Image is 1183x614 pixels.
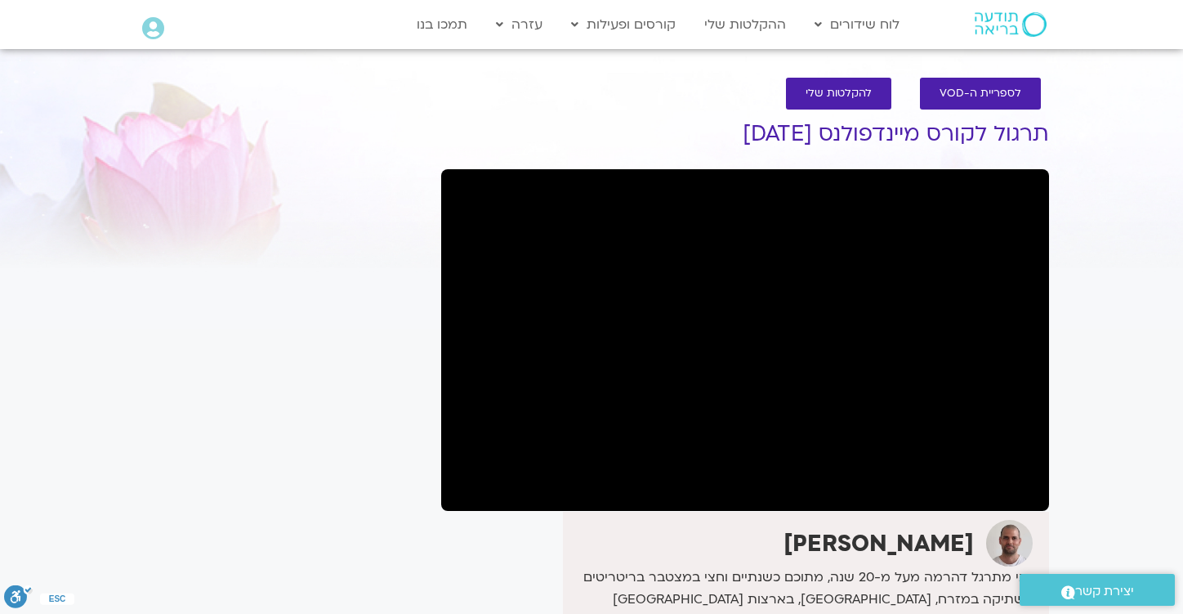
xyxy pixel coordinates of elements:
[441,169,1049,511] iframe: תרגול מיינדפולנס עם דקל קנטי - 27.8.25
[806,87,872,100] span: להקלטות שלי
[696,9,794,40] a: ההקלטות שלי
[1075,580,1134,603] span: יצירת קשר
[408,9,475,40] a: תמכו בנו
[806,9,908,40] a: לוח שידורים
[783,528,974,559] strong: [PERSON_NAME]
[786,78,891,110] a: להקלטות שלי
[1020,574,1175,606] a: יצירת קשר
[441,122,1049,146] h1: תרגול לקורס מיינדפולנס [DATE]
[920,78,1041,110] a: לספריית ה-VOD
[488,9,551,40] a: עזרה
[986,520,1033,567] img: דקל קנטי
[975,12,1047,37] img: תודעה בריאה
[940,87,1021,100] span: לספריית ה-VOD
[563,9,684,40] a: קורסים ופעילות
